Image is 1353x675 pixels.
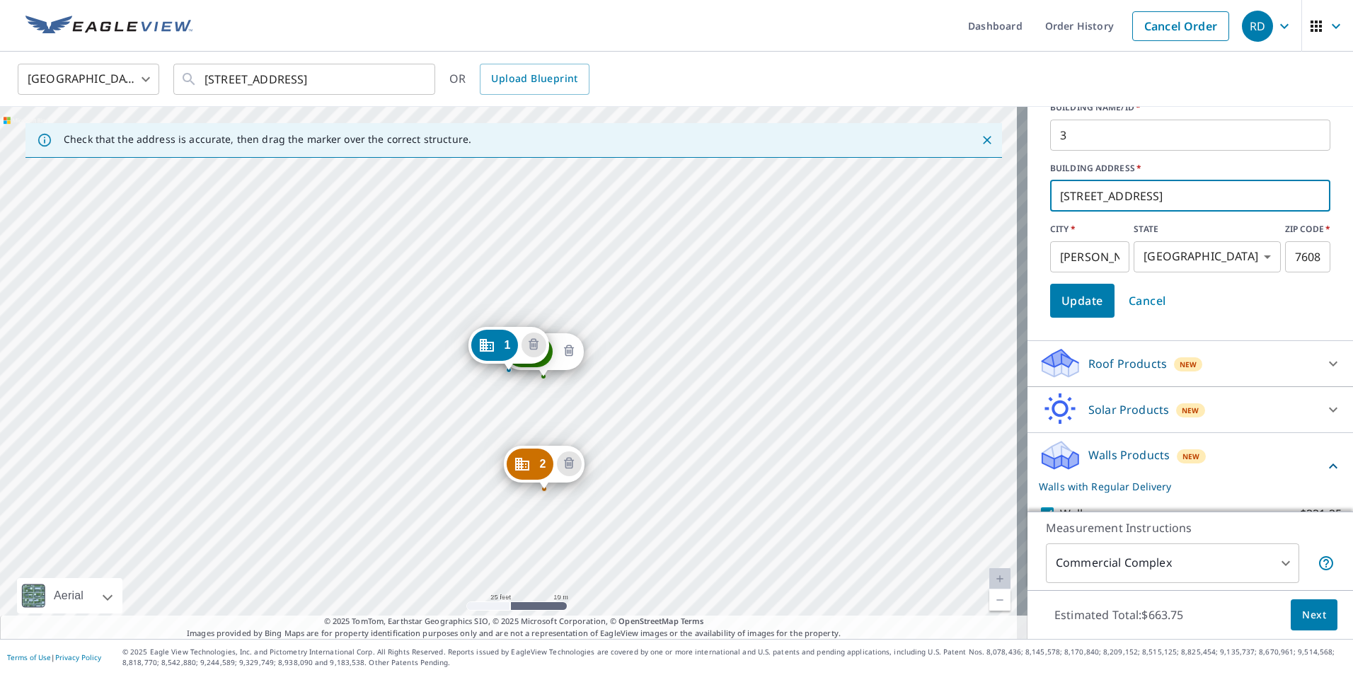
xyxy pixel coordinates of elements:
[18,59,159,99] div: [GEOGRAPHIC_DATA]
[503,446,584,490] div: Dropped pin, building 2, Commercial property, 120 College Ave Weatherford, TX 76086
[539,458,546,469] span: 2
[468,327,548,371] div: Dropped pin, building 1, Commercial property, 110 E Church St Weatherford, TX 76086
[1134,241,1281,272] div: [GEOGRAPHIC_DATA]
[1088,401,1169,418] p: Solar Products
[1039,347,1342,381] div: Roof ProductsNew
[556,339,581,364] button: Delete building 3
[1050,101,1330,114] label: BUILDING NAME/ID
[480,64,589,95] a: Upload Blueprint
[7,653,101,662] p: |
[1046,519,1335,536] p: Measurement Instructions
[1061,291,1103,311] span: Update
[989,589,1011,611] a: Current Level 20, Zoom Out
[1144,250,1258,263] em: [GEOGRAPHIC_DATA]
[1300,505,1342,523] p: $221.25
[1088,446,1170,463] p: Walls Products
[17,578,122,613] div: Aerial
[7,652,51,662] a: Terms of Use
[1050,162,1330,175] label: BUILDING ADDRESS
[1039,439,1342,494] div: Walls ProductsNewWalls with Regular Delivery
[504,340,510,350] span: 1
[1134,223,1281,236] label: STATE
[1039,479,1325,494] p: Walls with Regular Delivery
[1046,543,1299,583] div: Commercial Complex
[522,333,546,357] button: Delete building 1
[1291,599,1337,631] button: Next
[557,451,582,476] button: Delete building 2
[1117,284,1178,318] button: Cancel
[1043,599,1194,630] p: Estimated Total: $663.75
[1060,505,1089,523] p: Walls
[618,616,678,626] a: OpenStreetMap
[1318,555,1335,572] span: Each building may require a separate measurement report; if so, your account will be billed per r...
[491,70,577,88] span: Upload Blueprint
[1302,606,1326,624] span: Next
[205,59,406,99] input: Search by address or latitude-longitude
[449,64,589,95] div: OR
[1182,405,1199,416] span: New
[978,131,996,149] button: Close
[25,16,192,37] img: EV Logo
[503,333,584,377] div: Dropped pin, building 3, Commercial property, 110 E Church St Weatherford, TX 76086
[64,133,471,146] p: Check that the address is accurate, then drag the marker over the correct structure.
[1050,284,1115,318] button: Update
[1132,11,1229,41] a: Cancel Order
[1088,355,1167,372] p: Roof Products
[1180,359,1197,370] span: New
[1242,11,1273,42] div: RD
[324,616,704,628] span: © 2025 TomTom, Earthstar Geographics SIO, © 2025 Microsoft Corporation, ©
[989,568,1011,589] a: Current Level 20, Zoom In Disabled
[1050,223,1129,236] label: CITY
[50,578,88,613] div: Aerial
[1039,393,1342,427] div: Solar ProductsNew
[1182,451,1200,462] span: New
[1285,223,1330,236] label: ZIP CODE
[1129,291,1166,311] span: Cancel
[681,616,704,626] a: Terms
[55,652,101,662] a: Privacy Policy
[122,647,1346,668] p: © 2025 Eagle View Technologies, Inc. and Pictometry International Corp. All Rights Reserved. Repo...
